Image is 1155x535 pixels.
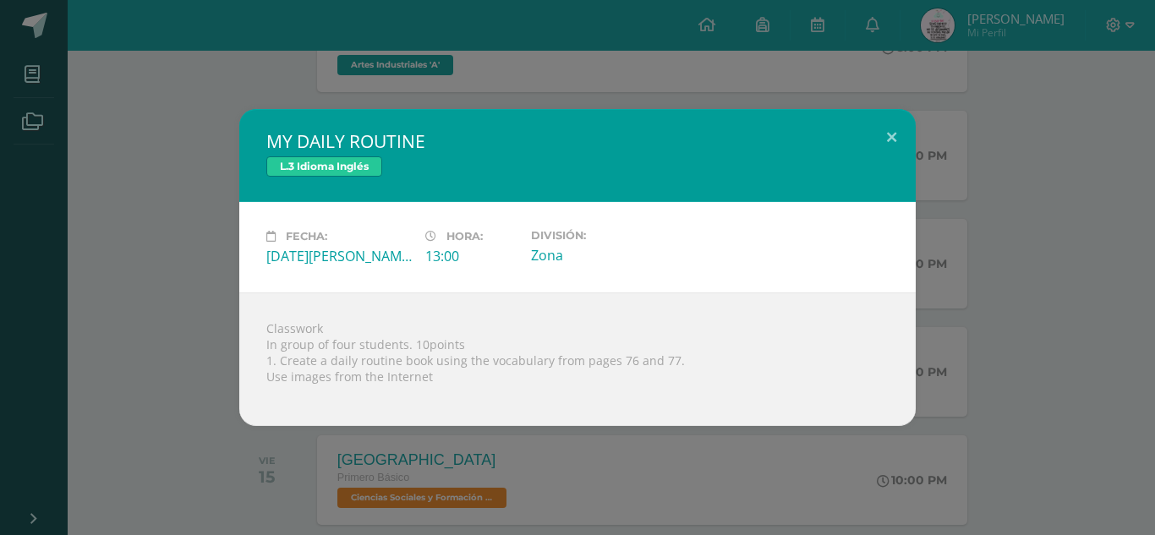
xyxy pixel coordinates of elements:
div: 13:00 [425,247,517,265]
span: Fecha: [286,230,327,243]
div: [DATE][PERSON_NAME] [266,247,412,265]
span: L.3 Idioma Inglés [266,156,382,177]
div: Classwork In group of four students. 10points 1. Create a daily routine book using the vocabulary... [239,292,916,426]
div: Zona [531,246,676,265]
span: Hora: [446,230,483,243]
label: División: [531,229,676,242]
button: Close (Esc) [868,109,916,167]
h2: MY DAILY ROUTINE [266,129,889,153]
